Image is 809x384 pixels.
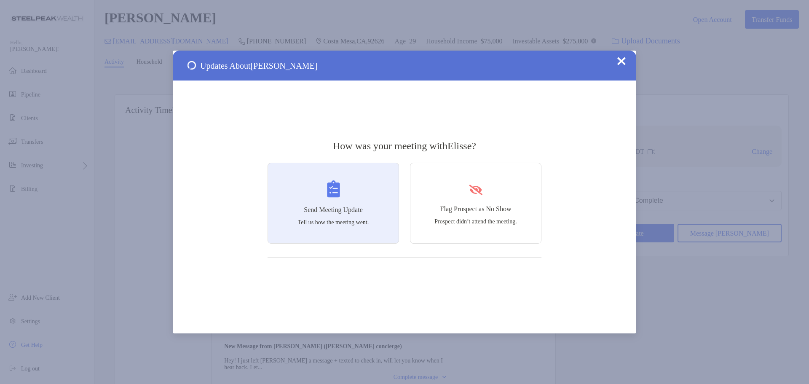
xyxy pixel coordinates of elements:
[468,185,484,195] img: Flag Prospect as No Show
[298,219,369,226] p: Tell us how the meeting went.
[200,61,317,71] span: Updates About [PERSON_NAME]
[434,218,517,225] p: Prospect didn’t attend the meeting.
[268,140,541,152] h3: How was your meeting with Elisse ?
[327,180,340,198] img: Send Meeting Update
[188,61,196,70] img: Send Meeting Update 1
[617,57,626,65] img: Close Updates Zoe
[440,205,512,213] h4: Flag Prospect as No Show
[304,206,363,214] h4: Send Meeting Update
